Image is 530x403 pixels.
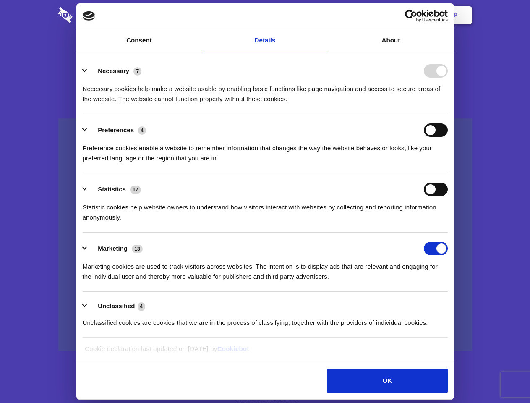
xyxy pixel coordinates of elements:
button: Statistics (17) [83,183,146,196]
button: Preferences (4) [83,123,151,137]
div: Preference cookies enable a website to remember information that changes the way the website beha... [83,137,448,163]
div: Cookie declaration last updated on [DATE] by [78,344,452,360]
span: 17 [130,186,141,194]
a: About [328,29,454,52]
a: Wistia video thumbnail [58,118,472,351]
img: logo [83,11,95,21]
iframe: Drift Widget Chat Controller [488,361,520,393]
span: 4 [138,302,146,311]
label: Preferences [98,126,134,133]
a: Details [202,29,328,52]
a: Contact [340,2,379,28]
div: Necessary cookies help make a website usable by enabling basic functions like page navigation and... [83,78,448,104]
div: Statistic cookies help website owners to understand how visitors interact with websites by collec... [83,196,448,222]
button: Marketing (13) [83,242,148,255]
div: Marketing cookies are used to track visitors across websites. The intention is to display ads tha... [83,255,448,282]
span: 4 [138,126,146,135]
h4: Auto-redaction of sensitive data, encrypted data sharing and self-destructing private chats. Shar... [58,76,472,104]
label: Necessary [98,67,129,74]
button: Unclassified (4) [83,301,151,311]
div: Unclassified cookies are cookies that we are in the process of classifying, together with the pro... [83,311,448,328]
label: Marketing [98,245,128,252]
button: OK [327,369,447,393]
label: Statistics [98,186,126,193]
a: Usercentrics Cookiebot - opens in a new window [374,10,448,22]
img: logo-wordmark-white-trans-d4663122ce5f474addd5e946df7df03e33cb6a1c49d2221995e7729f52c070b2.svg [58,7,130,23]
a: Consent [76,29,202,52]
h1: Eliminate Slack Data Loss. [58,38,472,68]
span: 13 [132,245,143,253]
button: Necessary (7) [83,64,147,78]
span: 7 [133,67,141,76]
a: Login [381,2,417,28]
a: Cookiebot [217,345,249,352]
a: Pricing [246,2,283,28]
